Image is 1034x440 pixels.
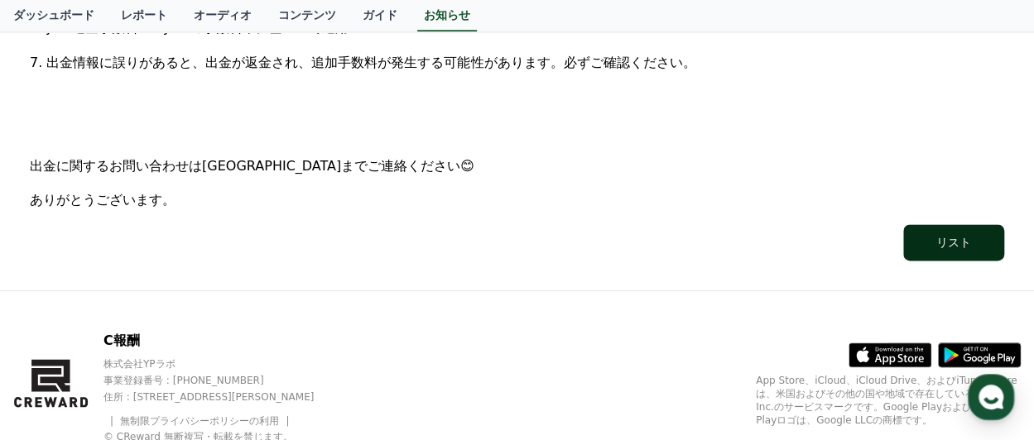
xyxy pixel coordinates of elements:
span: チャット [142,328,181,342]
a: ホーム [5,303,109,344]
font: 住所 : [STREET_ADDRESS][PERSON_NAME] [103,391,314,403]
font: 事業登録番号 : [PHONE_NUMBER] [103,375,264,386]
font: ガイド [363,8,397,22]
a: リスト [30,224,1004,261]
font: リスト [936,236,971,249]
font: 出金に関するお問い合わせは[GEOGRAPHIC_DATA]までご連絡ください😊 [30,158,474,174]
font: の利用 [249,415,279,427]
font: 株式会社YPラボ [103,358,176,370]
font: ありがとうございます。 [30,192,176,208]
a: の利用 [249,415,291,427]
span: 設定 [256,328,276,341]
font: ダッシュボード [13,8,94,22]
font: オーディオ [194,8,252,22]
font: 7. 出金情報に誤りがあると、出金が返金され、追加手数料が発生する可能性があります。必ずご確認ください。 [30,55,695,70]
a: 設定 [214,303,318,344]
font: C報酬 [103,332,140,348]
a: 無制限プライバシーポリシー [120,415,249,427]
font: レポート [121,8,167,22]
font: コンテンツ [278,8,336,22]
font: お知らせ [424,8,470,22]
a: チャット [109,303,214,344]
button: リスト [903,224,1004,261]
font: App Store、iCloud、iCloud Drive、およびiTunes Storeは、米国およびその他の国や地域で存在しているApple Inc.のサービスマークです。Google Pl... [756,375,1017,426]
span: ホーム [42,328,72,341]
